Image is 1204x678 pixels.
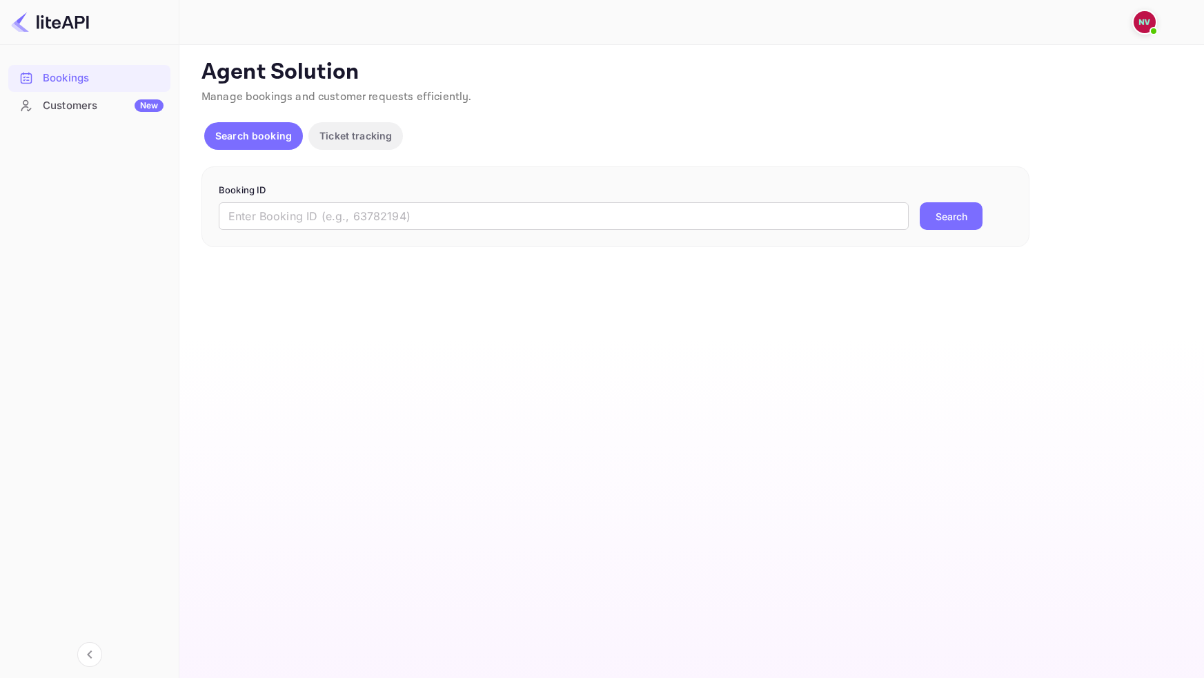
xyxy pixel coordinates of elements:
[8,93,170,118] a: CustomersNew
[135,99,164,112] div: New
[201,90,472,104] span: Manage bookings and customer requests efficiently.
[215,128,292,143] p: Search booking
[8,65,170,90] a: Bookings
[319,128,392,143] p: Ticket tracking
[219,184,1012,197] p: Booking ID
[77,642,102,667] button: Collapse navigation
[201,59,1179,86] p: Agent Solution
[920,202,983,230] button: Search
[219,202,909,230] input: Enter Booking ID (e.g., 63782194)
[8,65,170,92] div: Bookings
[43,98,164,114] div: Customers
[43,70,164,86] div: Bookings
[1134,11,1156,33] img: Nicholas Valbusa
[11,11,89,33] img: LiteAPI logo
[8,93,170,119] div: CustomersNew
